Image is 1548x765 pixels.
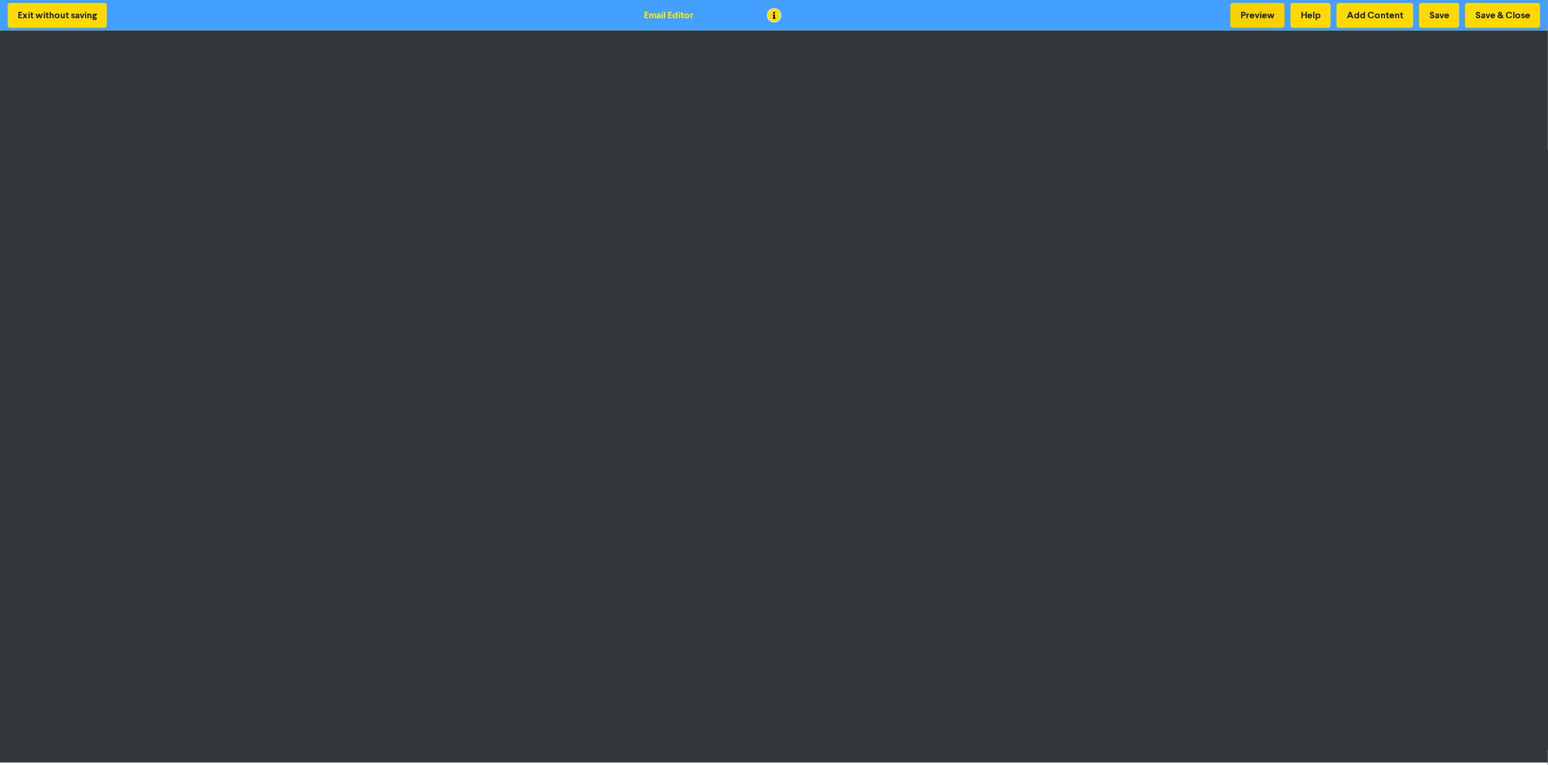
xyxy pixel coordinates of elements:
button: Save [1419,3,1459,28]
button: Save & Close [1465,3,1540,28]
button: Preview [1230,3,1285,28]
button: Help [1291,3,1331,28]
div: Email Editor [644,8,693,22]
button: Add Content [1337,3,1413,28]
button: Exit without saving [8,3,107,28]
